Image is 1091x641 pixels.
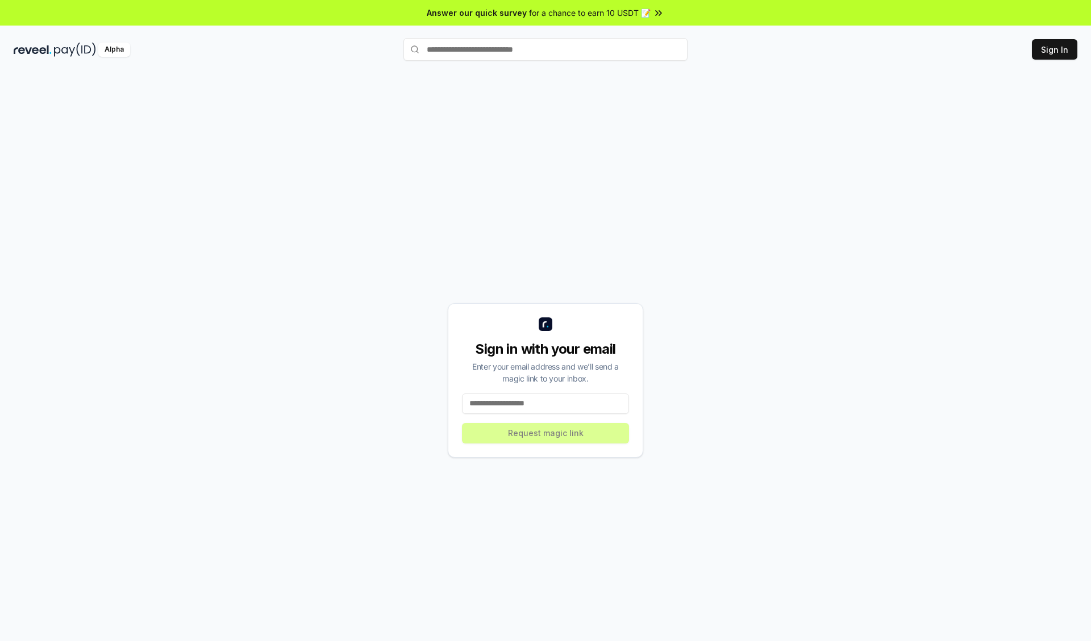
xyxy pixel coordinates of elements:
button: Sign In [1032,39,1077,60]
div: Enter your email address and we’ll send a magic link to your inbox. [462,361,629,384]
img: reveel_dark [14,43,52,57]
div: Alpha [98,43,130,57]
span: for a chance to earn 10 USDT 📝 [529,7,651,19]
span: Answer our quick survey [427,7,527,19]
div: Sign in with your email [462,340,629,358]
img: pay_id [54,43,96,57]
img: logo_small [539,317,552,331]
